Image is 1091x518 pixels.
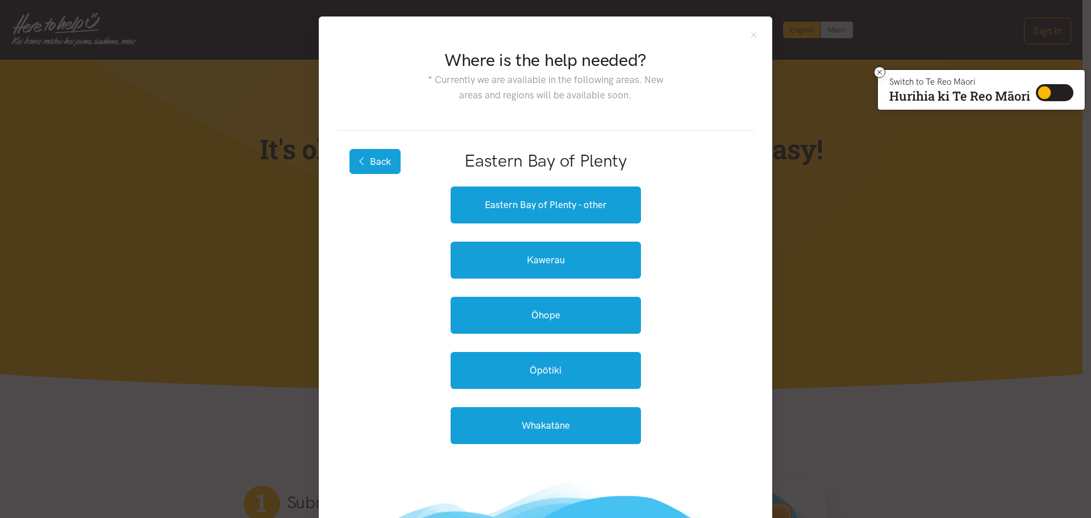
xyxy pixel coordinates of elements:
[349,149,401,174] button: Back
[749,30,759,40] button: Close
[889,91,1030,101] p: Hurihia ki Te Reo Māori
[889,78,1030,85] p: Switch to Te Reo Māori
[451,407,641,444] a: Whakatāne
[451,242,641,279] a: Kawerau
[451,187,641,223] a: Eastern Bay of Plenty - other
[355,149,736,173] h2: Eastern Bay of Plenty
[451,297,641,334] a: Ōhope
[422,72,668,103] p: * Currently we are available in the following areas. New areas and regions will be available soon.
[422,48,668,72] h2: Where is the help needed?
[451,352,641,389] a: Ōpōtiki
